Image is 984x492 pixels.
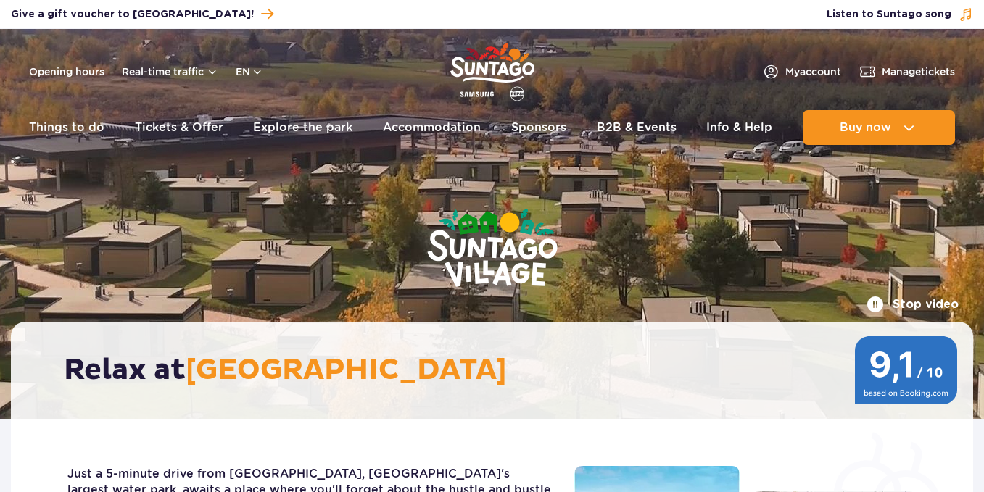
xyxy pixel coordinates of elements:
button: Buy now [803,110,955,145]
a: Opening hours [29,64,104,79]
a: Sponsors [511,110,566,145]
span: [GEOGRAPHIC_DATA] [186,352,507,388]
span: My account [785,64,841,79]
h2: Relax at [64,352,935,388]
button: Stop video [867,296,959,313]
span: Listen to Suntago song [827,7,951,22]
img: Suntago Village [369,152,616,346]
a: B2B & Events [597,110,677,145]
a: Accommodation [383,110,481,145]
span: Manage tickets [882,64,955,79]
span: Give a gift voucher to [GEOGRAPHIC_DATA]! [11,7,254,22]
a: Give a gift voucher to [GEOGRAPHIC_DATA]! [11,4,273,24]
a: Managetickets [859,63,955,80]
span: Buy now [840,121,891,134]
a: Info & Help [706,110,772,145]
a: Explore the park [253,110,352,145]
button: en [236,64,263,79]
a: Tickets & Offer [135,110,223,145]
button: Listen to Suntago song [827,7,973,22]
button: Real-time traffic [122,66,218,78]
a: Things to do [29,110,104,145]
a: Park of Poland [450,36,534,103]
img: 9,1/10 wg ocen z Booking.com [853,336,959,404]
a: Myaccount [762,63,841,80]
